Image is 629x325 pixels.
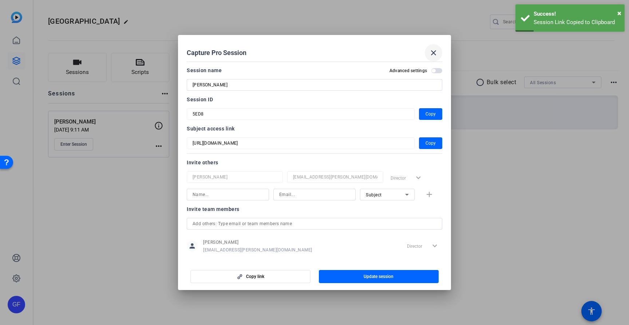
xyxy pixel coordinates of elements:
mat-icon: person [187,240,198,251]
div: Session Link Copied to Clipboard [534,18,619,27]
mat-icon: close [429,48,438,57]
input: Enter Session Name [193,81,436,89]
div: Invite team members [187,205,442,214]
input: Name... [193,190,263,199]
div: Subject access link [187,124,442,133]
span: [EMAIL_ADDRESS][PERSON_NAME][DOMAIN_NAME] [203,247,312,253]
span: Copy [426,110,436,118]
input: Email... [279,190,350,199]
div: Session ID [187,95,442,104]
div: Capture Pro Session [187,44,442,62]
input: Name... [193,173,277,181]
input: Add others: Type email or team members name [193,219,436,228]
div: Invite others [187,158,442,167]
div: Success! [534,10,619,18]
input: Session OTP [193,110,409,118]
button: Copy [419,108,442,120]
input: Session OTP [193,139,409,148]
span: Subject [366,192,382,197]
h2: Advanced settings [389,68,427,74]
div: Session name [187,66,222,75]
button: Copy [419,137,442,149]
input: Email... [293,173,377,181]
button: Update session [319,270,439,283]
button: Copy link [190,270,310,283]
span: [PERSON_NAME] [203,239,312,245]
span: Copy link [246,274,264,279]
span: × [617,9,621,17]
button: Close [617,8,621,19]
span: Update session [364,274,393,279]
span: Copy [426,139,436,148]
